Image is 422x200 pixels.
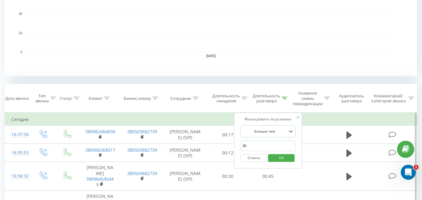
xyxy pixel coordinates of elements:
td: 00:45 [248,162,288,191]
div: Длительность ожидания [212,93,240,104]
iframe: Intercom live chat [401,165,416,180]
td: [PERSON_NAME] (SIP) [163,162,208,191]
div: Клиент [89,96,102,101]
td: [PERSON_NAME] (SIP) [163,126,208,144]
div: Название схемы переадресации [293,90,323,106]
div: 16:37:50 [11,129,24,141]
td: [PERSON_NAME] [79,162,121,191]
div: 16:34:32 [11,170,24,182]
text: 10 [19,32,22,35]
a: 380964545449 [86,176,114,188]
text: [DATE] [206,54,216,58]
a: 380503682739 [127,170,157,176]
text: 20 [19,12,22,16]
div: Тип звонка [35,93,49,104]
button: OK [268,154,295,162]
td: 00:20 [208,162,248,191]
span: OK [273,153,290,163]
input: 00:00 [241,140,295,151]
text: 0 [20,51,22,54]
button: Отмена [241,154,267,162]
td: 00:17 [208,126,248,144]
div: Фильтровать по условию [241,116,295,122]
div: 16:35:53 [11,147,24,159]
div: Аудиозапись разговора [336,93,367,104]
div: Сотрудник [170,96,191,101]
a: 380503682739 [127,129,157,134]
td: [PERSON_NAME] (SIP) [163,144,208,162]
a: 380503682739 [127,147,157,153]
span: 1 [414,165,419,170]
div: Статус [60,96,72,101]
td: Сегодня [5,113,417,126]
a: 380962464036 [85,129,115,134]
td: 00:12 [208,144,248,162]
div: Длительность разговора [253,93,280,104]
div: Комментарий/категория звонка [370,93,407,104]
a: 380966368017 [85,147,115,153]
div: Дата звонка [5,96,29,101]
div: Бизнес номер [124,96,151,101]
